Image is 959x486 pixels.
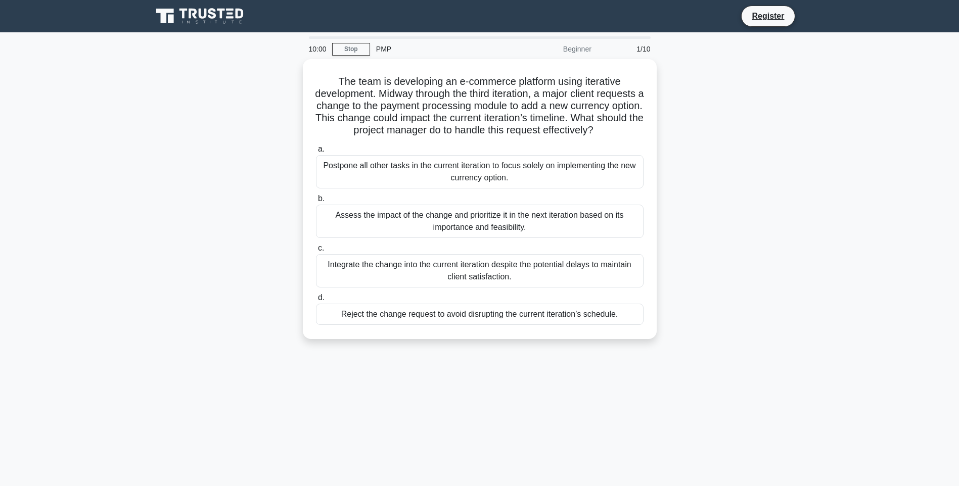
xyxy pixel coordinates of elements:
h5: The team is developing an e-commerce platform using iterative development. Midway through the thi... [315,75,645,137]
div: Reject the change request to avoid disrupting the current iteration’s schedule. [316,304,644,325]
span: c. [318,244,324,252]
div: 10:00 [303,39,332,59]
div: Assess the impact of the change and prioritize it in the next iteration based on its importance a... [316,205,644,238]
a: Register [746,10,790,22]
span: d. [318,293,325,302]
div: Integrate the change into the current iteration despite the potential delays to maintain client s... [316,254,644,287]
div: PMP [370,39,509,59]
div: Postpone all other tasks in the current iteration to focus solely on implementing the new currenc... [316,155,644,188]
span: a. [318,144,325,153]
a: Stop [332,43,370,56]
div: 1/10 [598,39,657,59]
div: Beginner [509,39,598,59]
span: b. [318,194,325,203]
